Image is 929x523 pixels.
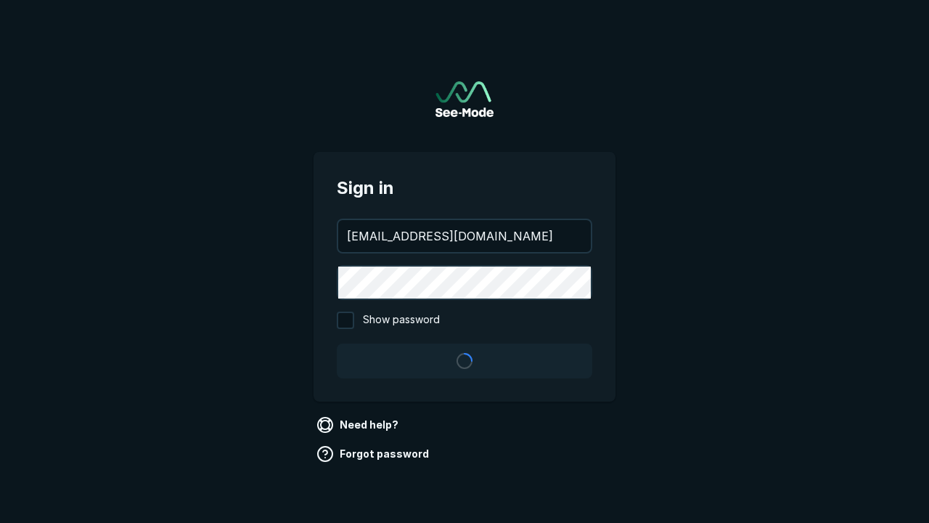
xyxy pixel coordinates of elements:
a: Need help? [314,413,404,437]
a: Go to sign in [435,81,494,117]
a: Forgot password [314,442,435,466]
input: your@email.com [338,220,591,252]
img: See-Mode Logo [435,81,494,117]
span: Show password [363,312,440,329]
span: Sign in [337,175,592,201]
